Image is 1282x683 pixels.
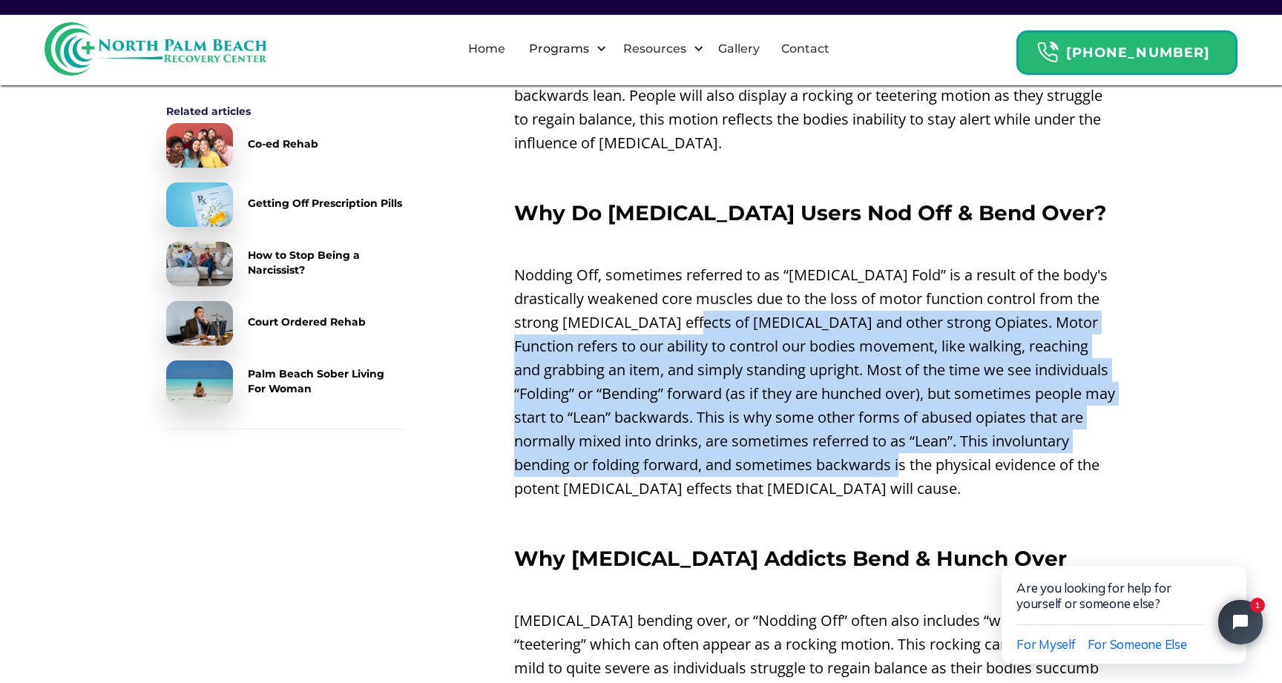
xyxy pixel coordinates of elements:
[1016,23,1237,75] a: Header Calendar Icons[PHONE_NUMBER]
[619,40,690,58] div: Resources
[611,25,708,73] div: Resources
[525,40,593,58] div: Programs
[514,578,1116,601] p: ‍
[166,123,404,168] a: Co-ed Rehab
[516,25,611,73] div: Programs
[514,546,1067,571] strong: Why [MEDICAL_DATA] Addicts Bend & Hunch Over
[248,196,402,211] div: Getting Off Prescription Pills
[248,314,366,329] div: Court Ordered Rehab
[248,248,404,277] div: How to Stop Being a Narcissist?
[514,232,1116,256] p: ‍
[1036,41,1059,64] img: Header Calendar Icons
[514,200,1106,225] strong: Why Do [MEDICAL_DATA] Users Nod Off & Bend Over?
[1066,44,1210,61] strong: [PHONE_NUMBER]
[514,162,1116,186] p: ‍
[166,242,404,286] a: How to Stop Being a Narcissist?
[772,25,838,73] a: Contact
[514,263,1116,501] p: Nodding Off, sometimes referred to as “[MEDICAL_DATA] Fold” is a result of the body's drastically...
[248,366,404,396] div: Palm Beach Sober Living For Woman
[166,182,404,227] a: Getting Off Prescription Pills
[459,25,514,73] a: Home
[970,518,1282,683] iframe: Tidio Chat
[709,25,769,73] a: Gallery
[166,301,404,346] a: Court Ordered Rehab
[248,136,318,151] div: Co-ed Rehab
[166,104,404,119] div: Related articles
[514,508,1116,532] p: ‍
[166,360,404,405] a: Palm Beach Sober Living For Woman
